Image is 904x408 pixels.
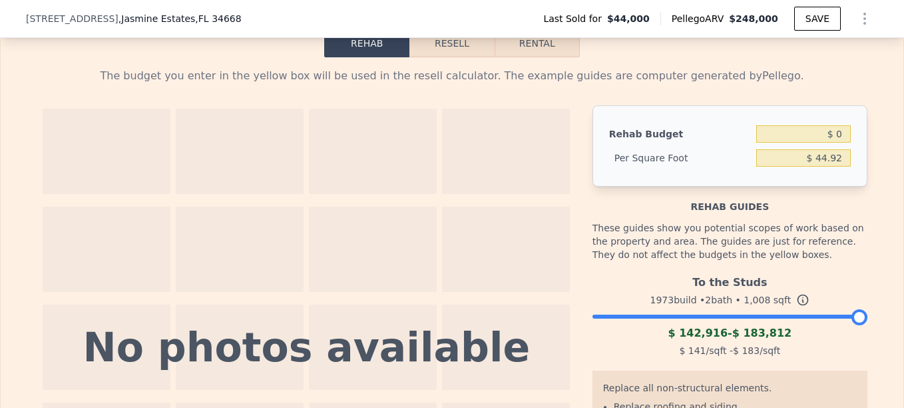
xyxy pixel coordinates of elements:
button: Resell [409,29,494,57]
div: Per Square Foot [609,146,751,170]
span: [STREET_ADDRESS] [26,12,118,25]
button: Show Options [851,5,878,32]
span: $248,000 [729,13,778,24]
span: $44,000 [607,12,650,25]
div: These guides show you potential scopes of work based on the property and area. The guides are jus... [592,213,867,269]
span: $ 142,916 [668,327,728,339]
div: Rehab Budget [609,122,751,146]
span: $ 183 [733,345,760,356]
div: 1973 build • 2 bath • sqft [592,291,867,309]
button: SAVE [794,7,841,31]
span: 1,008 [744,295,770,305]
span: Pellego ARV [672,12,730,25]
span: $ 183,812 [732,327,792,339]
div: No photos available [83,327,531,367]
button: Rental [495,29,580,57]
div: /sqft - /sqft [592,341,867,360]
span: Last Sold for [543,12,607,25]
span: , Jasmine Estates [118,12,242,25]
div: The budget you enter in the yellow box will be used in the resell calculator. The example guides ... [37,68,867,84]
div: Rehab guides [592,187,867,213]
span: , FL 34668 [195,13,241,24]
span: $ 141 [679,345,706,356]
div: Replace all non-structural elements. [603,381,857,400]
div: To the Studs [592,269,867,291]
div: - [592,325,867,341]
button: Rehab [324,29,409,57]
